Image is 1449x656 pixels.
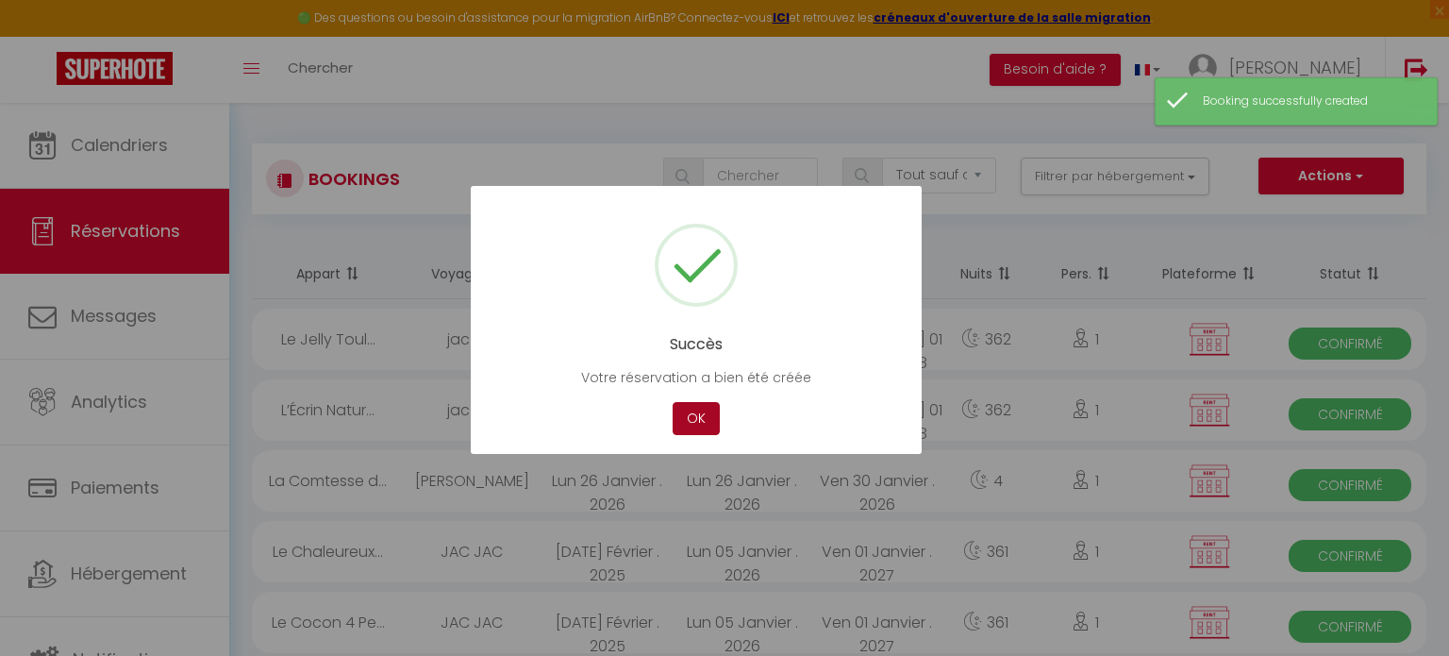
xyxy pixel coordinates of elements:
div: Booking successfully created [1203,93,1418,110]
iframe: Chat [1369,571,1435,642]
h2: Succès [499,335,893,353]
button: Ouvrir le widget de chat LiveChat [15,8,72,64]
button: OK [673,402,720,435]
p: Votre réservation a bien été créée [499,367,893,388]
